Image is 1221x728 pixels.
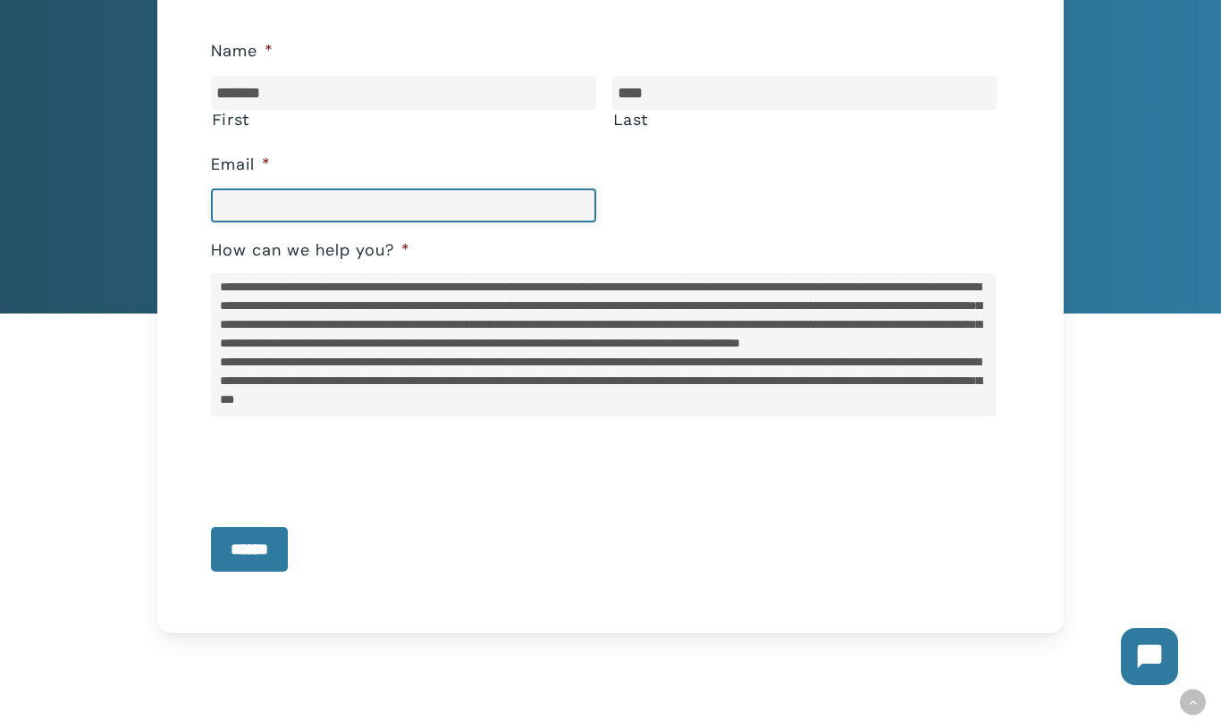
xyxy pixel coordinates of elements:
label: How can we help you? [211,240,410,261]
label: First [212,111,596,129]
iframe: reCAPTCHA [211,429,483,498]
label: Name [211,41,274,62]
iframe: Chatbot [1103,610,1196,703]
label: Last [613,111,998,129]
label: Email [211,155,271,175]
